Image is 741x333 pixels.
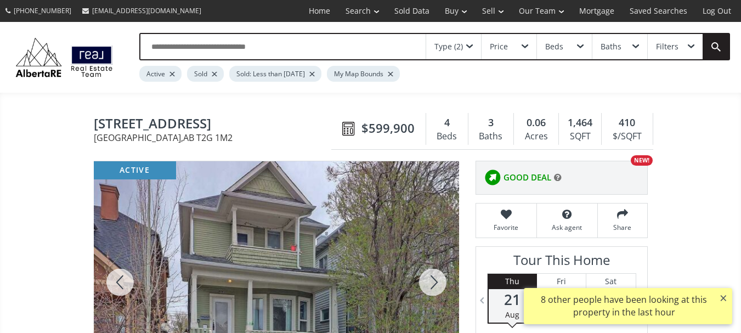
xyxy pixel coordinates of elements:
[568,116,592,130] span: 1,464
[542,223,592,232] span: Ask agent
[545,43,563,50] div: Beds
[14,6,71,15] span: [PHONE_NUMBER]
[504,172,551,183] span: GOOD DEAL
[327,66,400,82] div: My Map Bounds
[489,274,536,289] div: Thu
[94,133,337,142] span: [GEOGRAPHIC_DATA] , AB T2G 1M2
[607,128,647,145] div: $/SQFT
[229,66,321,82] div: Sold: Less than [DATE]
[77,1,207,21] a: [EMAIL_ADDRESS][DOMAIN_NAME]
[434,43,463,50] div: Type (2)
[489,292,536,307] span: 21
[603,223,642,232] span: Share
[601,43,621,50] div: Baths
[631,155,653,166] div: NEW!
[187,66,224,82] div: Sold
[92,6,201,15] span: [EMAIL_ADDRESS][DOMAIN_NAME]
[519,116,553,130] div: 0.06
[474,116,508,130] div: 3
[715,288,732,308] button: ×
[529,294,719,319] div: 8 other people have been looking at this property in the last hour
[139,66,182,82] div: Active
[586,274,636,289] div: Sat
[361,120,415,137] span: $599,900
[564,128,596,145] div: SQFT
[487,252,636,273] h3: Tour This Home
[11,35,117,80] img: Logo
[505,309,519,320] span: Aug
[94,161,176,179] div: active
[482,167,504,189] img: rating icon
[656,43,678,50] div: Filters
[490,43,508,50] div: Price
[432,128,462,145] div: Beds
[537,274,586,289] div: Fri
[482,223,531,232] span: Favorite
[519,128,553,145] div: Acres
[607,116,647,130] div: 410
[474,128,508,145] div: Baths
[94,116,337,133] span: 1012 19 Avenue SE
[432,116,462,130] div: 4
